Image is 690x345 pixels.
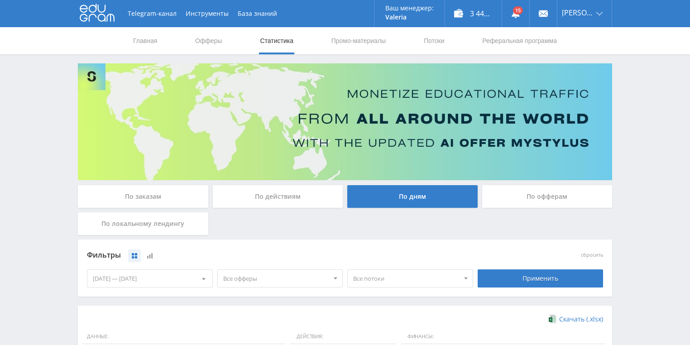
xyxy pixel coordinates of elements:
[78,185,208,208] div: По заказам
[385,14,434,21] p: Valeria
[213,185,343,208] div: По действиям
[290,329,396,345] span: Действия:
[385,5,434,12] p: Ваш менеджер:
[78,212,208,235] div: По локальному лендингу
[482,185,613,208] div: По офферам
[423,27,446,54] a: Потоки
[132,27,158,54] a: Главная
[223,270,329,287] span: Все офферы
[87,249,473,262] div: Фильтры
[353,270,459,287] span: Все потоки
[347,185,478,208] div: По дням
[87,270,212,287] div: [DATE] — [DATE]
[401,329,605,345] span: Финансы:
[82,329,285,345] span: Данные:
[581,252,603,258] button: сбросить
[481,27,558,54] a: Реферальная программа
[331,27,387,54] a: Промо-материалы
[549,314,556,323] img: xlsx
[78,63,612,180] img: Banner
[194,27,223,54] a: Офферы
[559,316,603,323] span: Скачать (.xlsx)
[562,9,594,16] span: [PERSON_NAME]
[478,269,604,287] div: Применить
[549,315,603,324] a: Скачать (.xlsx)
[259,27,294,54] a: Статистика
